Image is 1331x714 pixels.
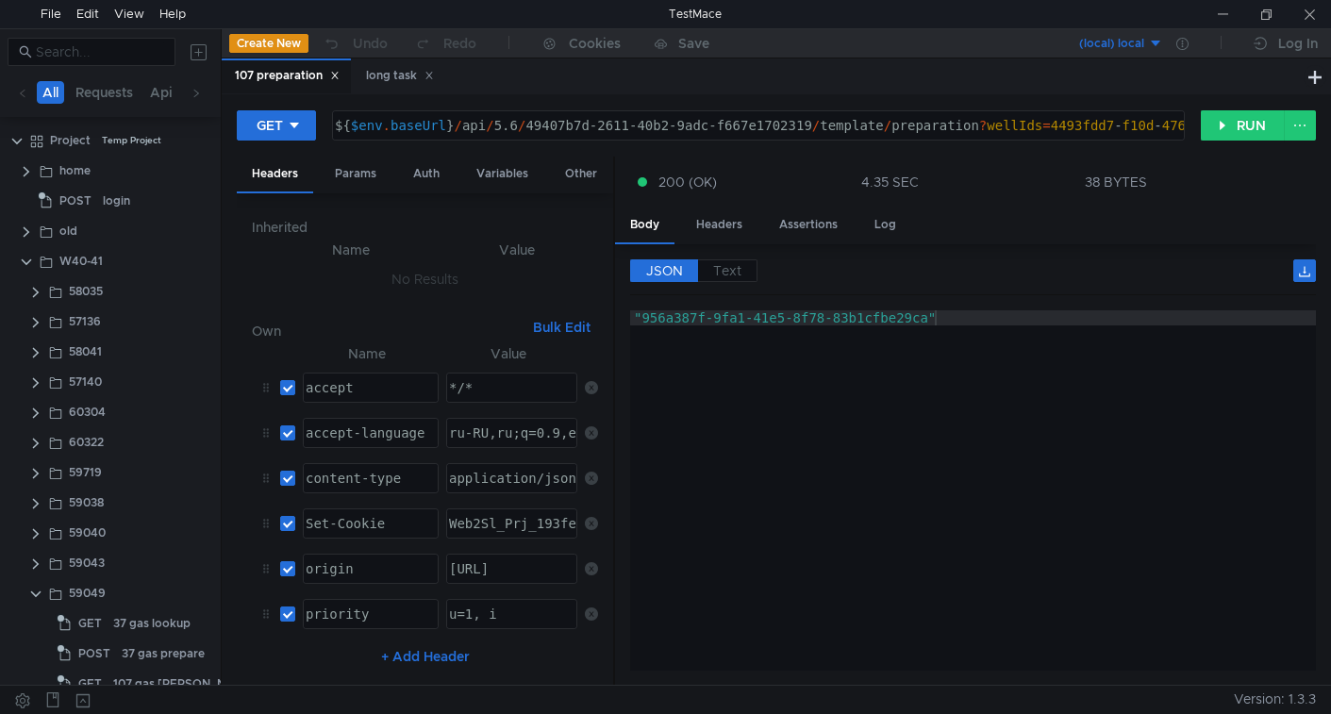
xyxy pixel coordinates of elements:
div: 37 gas lookup [113,609,191,638]
div: 59049 [69,579,106,607]
span: 200 (OK) [658,172,717,192]
div: 59719 [69,458,102,487]
button: Api [144,81,178,104]
button: (local) local [1032,28,1163,58]
span: GET [78,609,102,638]
div: Project [50,126,91,155]
th: Name [295,342,439,365]
div: Save [678,37,709,50]
div: Cookies [569,32,621,55]
div: W40-41 [59,247,103,275]
th: Name [267,239,436,261]
div: Body [615,208,674,244]
button: RUN [1201,110,1285,141]
div: 57140 [69,368,102,396]
div: Headers [681,208,757,242]
div: old [59,217,77,245]
button: All [37,81,64,104]
h6: Inherited [252,216,598,239]
div: Temp Project [102,126,161,155]
th: Value [436,239,598,261]
div: 59038 [69,489,104,517]
div: 37 gas prepare [122,639,205,668]
div: 57136 [69,307,101,336]
div: 59043 [69,549,105,577]
div: 107 gas [PERSON_NAME] [113,670,256,698]
div: home [59,157,91,185]
div: 107 preparation [235,66,340,86]
div: 58041 [69,338,102,366]
div: Variables [461,157,543,191]
button: Requests [70,81,139,104]
div: (local) local [1079,35,1144,53]
div: Params [320,157,391,191]
div: Other [550,157,612,191]
span: JSON [646,262,683,279]
span: Version: 1.3.3 [1234,686,1316,713]
span: Text [713,262,741,279]
span: GET [78,670,102,698]
div: Headers [237,157,313,193]
button: Bulk Edit [525,316,598,339]
button: + Add Header [374,645,477,668]
div: Assertions [764,208,853,242]
div: Redo [443,32,476,55]
div: Log In [1278,32,1318,55]
div: 59040 [69,519,106,547]
button: GET [237,110,316,141]
h6: Own [252,320,525,342]
div: login [103,187,130,215]
div: Undo [353,32,388,55]
span: POST [59,187,92,215]
span: POST [78,639,110,668]
div: 60322 [69,428,104,457]
div: Auth [398,157,455,191]
div: GET [257,115,283,136]
button: Undo [308,29,401,58]
button: Redo [401,29,490,58]
input: Search... [36,42,164,62]
div: long task [366,66,434,86]
div: Log [859,208,911,242]
div: 38 BYTES [1085,174,1147,191]
div: 60304 [69,398,106,426]
th: Value [439,342,577,365]
div: 58035 [69,277,103,306]
nz-embed-empty: No Results [391,271,458,288]
div: 4.35 SEC [861,174,919,191]
button: Create New [229,34,308,53]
